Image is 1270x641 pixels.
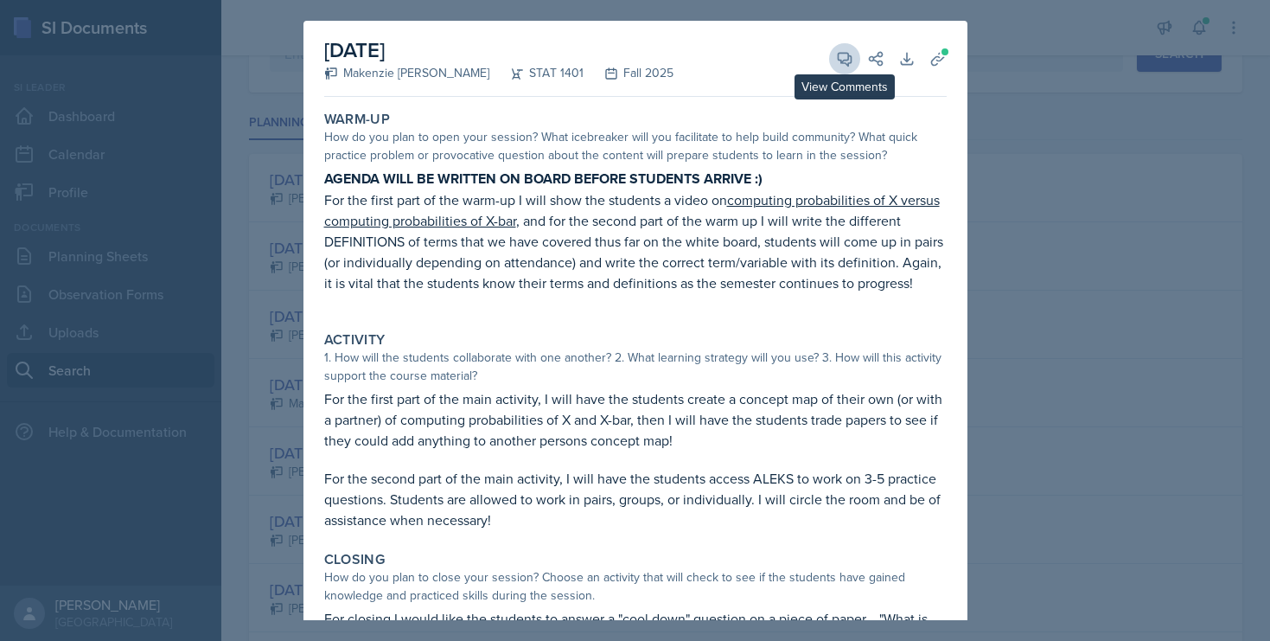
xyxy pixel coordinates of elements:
[324,468,947,530] p: For the second part of the main activity, I will have the students access ALEKS to work on 3-5 pr...
[324,111,391,128] label: Warm-Up
[324,64,489,82] div: Makenzie [PERSON_NAME]
[584,64,673,82] div: Fall 2025
[324,128,947,164] div: How do you plan to open your session? What icebreaker will you facilitate to help build community...
[324,551,386,568] label: Closing
[324,568,947,605] div: How do you plan to close your session? Choose an activity that will check to see if the students ...
[324,169,763,189] strong: AGENDA WILL BE WRITTEN ON BOARD BEFORE STUDENTS ARRIVE :)
[829,43,860,74] button: View Comments
[324,189,947,293] p: For the first part of the warm-up I will show the students a video on , and for the second part o...
[324,35,673,66] h2: [DATE]
[324,331,386,349] label: Activity
[324,388,947,451] p: For the first part of the main activity, I will have the students create a concept map of their o...
[324,349,947,385] div: 1. How will the students collaborate with one another? 2. What learning strategy will you use? 3....
[489,64,584,82] div: STAT 1401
